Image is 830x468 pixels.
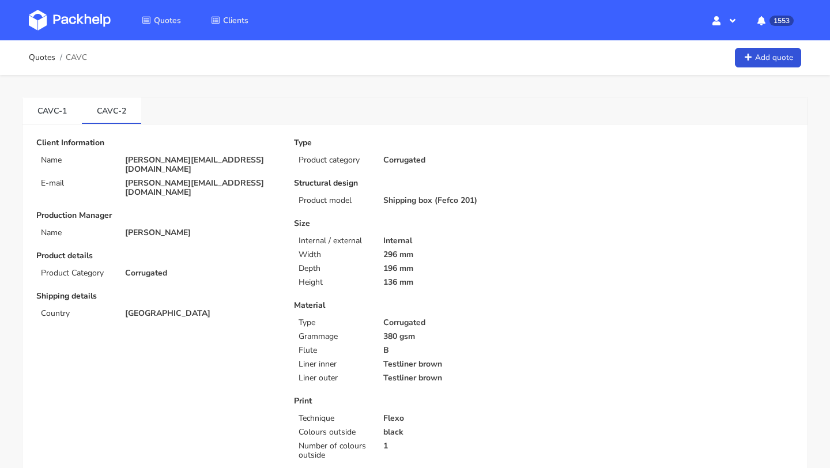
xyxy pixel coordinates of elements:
[41,156,111,165] p: Name
[29,53,55,62] a: Quotes
[36,251,278,261] p: Product details
[383,414,536,423] p: Flexo
[299,373,369,383] p: Liner outer
[299,318,369,327] p: Type
[748,10,801,31] button: 1553
[125,309,278,318] p: [GEOGRAPHIC_DATA]
[36,138,278,148] p: Client Information
[299,196,369,205] p: Product model
[383,332,536,341] p: 380 gsm
[294,219,535,228] p: Size
[22,97,82,123] a: CAVC-1
[383,428,536,437] p: black
[735,48,801,68] a: Add quote
[299,360,369,369] p: Liner inner
[197,10,262,31] a: Clients
[66,53,87,62] span: CAVC
[383,441,536,451] p: 1
[154,15,181,26] span: Quotes
[299,332,369,341] p: Grammage
[36,292,278,301] p: Shipping details
[299,441,369,460] p: Number of colours outside
[383,156,536,165] p: Corrugated
[383,360,536,369] p: Testliner brown
[36,211,278,220] p: Production Manager
[383,373,536,383] p: Testliner brown
[294,301,535,310] p: Material
[41,179,111,188] p: E-mail
[125,269,278,278] p: Corrugated
[294,397,535,406] p: Print
[299,278,369,287] p: Height
[41,228,111,237] p: Name
[383,236,536,246] p: Internal
[125,156,278,174] p: [PERSON_NAME][EMAIL_ADDRESS][DOMAIN_NAME]
[125,228,278,237] p: [PERSON_NAME]
[383,346,536,355] p: B
[299,414,369,423] p: Technique
[299,236,369,246] p: Internal / external
[299,264,369,273] p: Depth
[41,309,111,318] p: Country
[223,15,248,26] span: Clients
[383,278,536,287] p: 136 mm
[299,250,369,259] p: Width
[29,46,87,69] nav: breadcrumb
[299,156,369,165] p: Product category
[299,346,369,355] p: Flute
[128,10,195,31] a: Quotes
[125,179,278,197] p: [PERSON_NAME][EMAIL_ADDRESS][DOMAIN_NAME]
[294,179,535,188] p: Structural design
[82,97,141,123] a: CAVC-2
[383,264,536,273] p: 196 mm
[294,138,535,148] p: Type
[41,269,111,278] p: Product Category
[299,428,369,437] p: Colours outside
[769,16,794,26] span: 1553
[383,196,536,205] p: Shipping box (Fefco 201)
[383,250,536,259] p: 296 mm
[29,10,111,31] img: Dashboard
[383,318,536,327] p: Corrugated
